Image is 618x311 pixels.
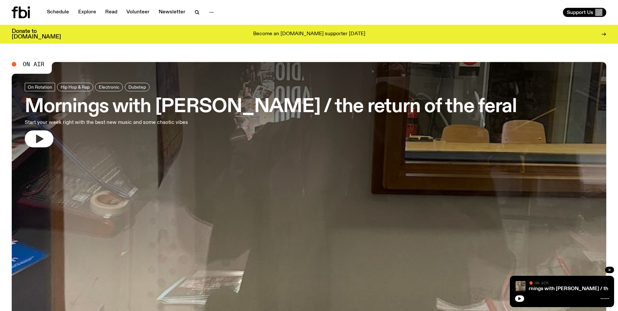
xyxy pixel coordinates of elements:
[515,281,525,291] img: A selfie of Jim taken in the reflection of the window of the fbi radio studio.
[74,8,100,17] a: Explore
[61,84,90,89] span: Hip Hop & Rap
[57,83,93,91] a: Hip Hop & Rap
[43,8,73,17] a: Schedule
[95,83,123,91] a: Electronic
[99,84,119,89] span: Electronic
[535,281,548,285] span: On Air
[101,8,121,17] a: Read
[122,8,153,17] a: Volunteer
[253,31,365,37] p: Become an [DOMAIN_NAME] supporter [DATE]
[563,8,606,17] button: Support Us
[25,83,516,147] a: Mornings with [PERSON_NAME] / the return of the feralStart your week right with the best new musi...
[25,83,55,91] a: On Rotation
[567,9,593,15] span: Support Us
[155,8,189,17] a: Newsletter
[25,119,192,126] p: Start your week right with the best new music and some chaotic vibes
[12,29,61,40] h3: Donate to [DOMAIN_NAME]
[125,83,150,91] a: Dubstep
[28,84,52,89] span: On Rotation
[128,84,146,89] span: Dubstep
[23,61,44,67] span: On Air
[25,98,516,116] h3: Mornings with [PERSON_NAME] / the return of the feral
